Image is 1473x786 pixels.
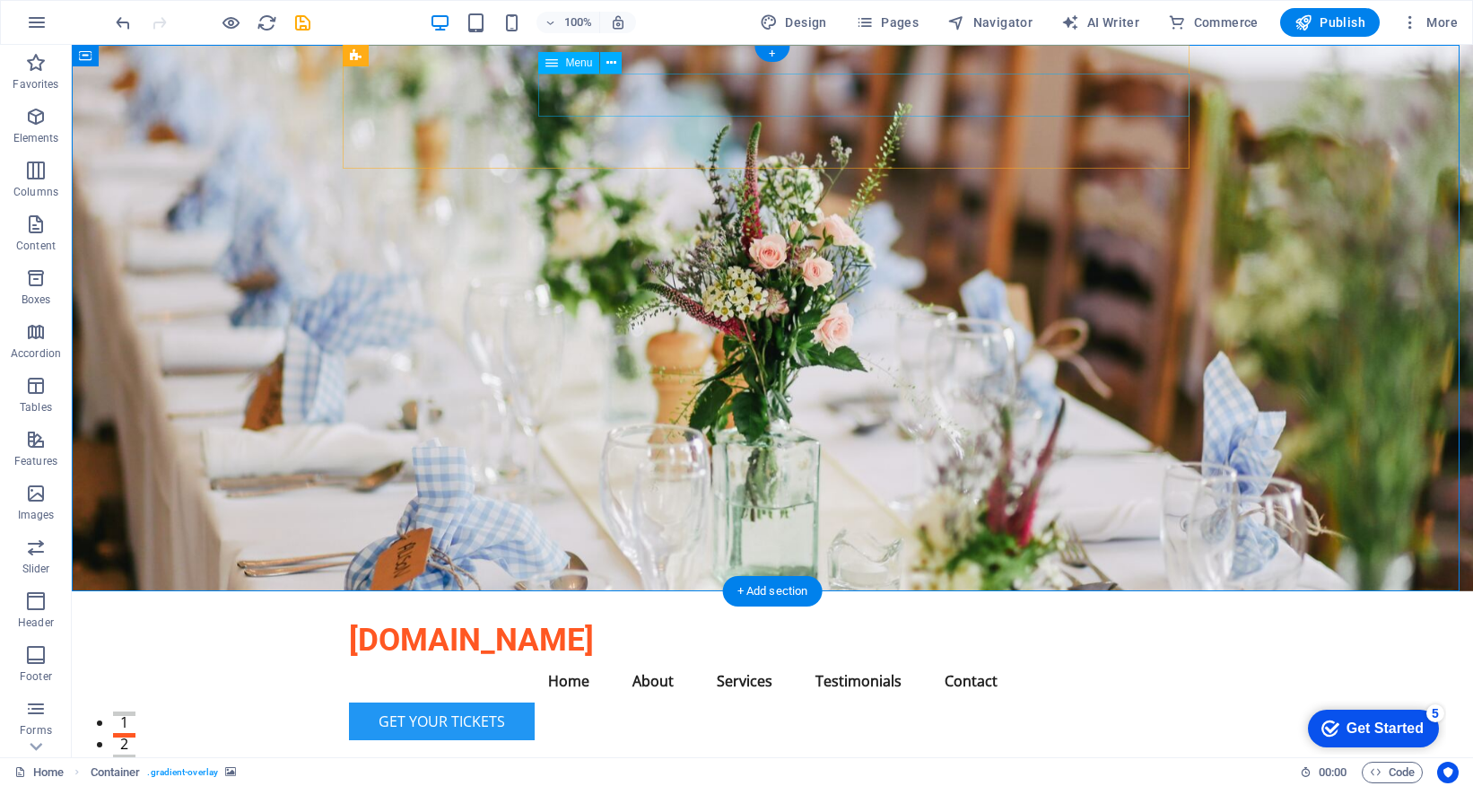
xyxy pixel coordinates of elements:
[20,400,52,415] p: Tables
[1061,13,1139,31] span: AI Writer
[113,13,134,33] i: Undo: Change button (Ctrl+Z)
[536,12,600,33] button: 100%
[16,239,56,253] p: Content
[41,667,64,671] button: 1
[849,8,926,37] button: Pages
[91,762,237,783] nav: breadcrumb
[292,12,313,33] button: save
[112,12,134,33] button: undo
[1394,8,1465,37] button: More
[1168,13,1259,31] span: Commerce
[565,57,592,68] span: Menu
[14,9,145,47] div: Get Started 5 items remaining, 0% complete
[91,762,141,783] span: Click to select. Double-click to edit
[723,576,823,607] div: + Add section
[753,8,834,37] div: Design (Ctrl+Alt+Y)
[22,562,50,576] p: Slider
[753,8,834,37] button: Design
[22,293,51,307] p: Boxes
[1362,762,1423,783] button: Code
[1294,13,1365,31] span: Publish
[257,13,277,33] i: Reload page
[610,14,626,31] i: On resize automatically adjust zoom level to fit chosen device.
[11,346,61,361] p: Accordion
[1401,13,1458,31] span: More
[53,20,130,36] div: Get Started
[1300,762,1347,783] h6: Session time
[147,762,218,783] span: . gradient-overlay
[1319,762,1347,783] span: 00 00
[856,13,919,31] span: Pages
[13,185,58,199] p: Columns
[225,767,236,777] i: This element contains a background
[760,13,827,31] span: Design
[18,508,55,522] p: Images
[41,688,64,693] button: 2
[1370,762,1415,783] span: Code
[1280,8,1380,37] button: Publish
[18,616,54,630] p: Header
[13,131,59,145] p: Elements
[41,710,64,714] button: 3
[563,12,592,33] h6: 100%
[133,4,151,22] div: 5
[1331,765,1334,779] span: :
[256,12,277,33] button: reload
[1161,8,1266,37] button: Commerce
[20,723,52,738] p: Forms
[14,454,57,468] p: Features
[20,669,52,684] p: Footer
[292,13,313,33] i: Save (Ctrl+S)
[220,12,241,33] button: Click here to leave preview mode and continue editing
[947,13,1033,31] span: Navigator
[1437,762,1459,783] button: Usercentrics
[14,762,64,783] a: Click to cancel selection. Double-click to open Pages
[940,8,1040,37] button: Navigator
[1054,8,1146,37] button: AI Writer
[754,46,789,62] div: +
[13,77,58,92] p: Favorites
